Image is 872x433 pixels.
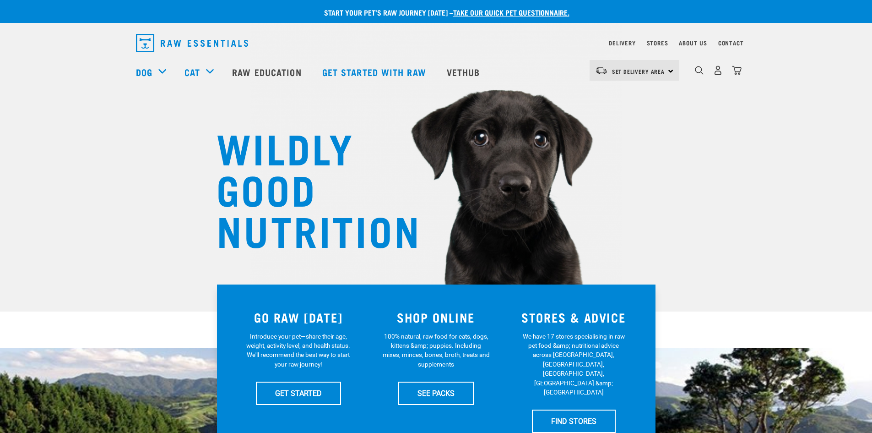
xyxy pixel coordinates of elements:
[382,332,490,369] p: 100% natural, raw food for cats, dogs, kittens &amp; puppies. Including mixes, minces, bones, bro...
[438,54,492,90] a: Vethub
[732,66,742,75] img: home-icon@2x.png
[244,332,352,369] p: Introduce your pet—share their age, weight, activity level, and health status. We'll recommend th...
[217,126,400,250] h1: WILDLY GOOD NUTRITION
[510,310,637,324] h3: STORES & ADVICE
[595,66,607,75] img: van-moving.png
[373,310,499,324] h3: SHOP ONLINE
[136,65,152,79] a: Dog
[718,41,744,44] a: Contact
[713,66,723,75] img: user.png
[612,70,665,73] span: Set Delivery Area
[647,41,668,44] a: Stores
[679,41,707,44] a: About Us
[184,65,200,79] a: Cat
[256,382,341,405] a: GET STARTED
[235,310,362,324] h3: GO RAW [DATE]
[453,10,569,14] a: take our quick pet questionnaire.
[129,30,744,56] nav: dropdown navigation
[609,41,635,44] a: Delivery
[520,332,628,397] p: We have 17 stores specialising in raw pet food &amp; nutritional advice across [GEOGRAPHIC_DATA],...
[223,54,313,90] a: Raw Education
[398,382,474,405] a: SEE PACKS
[695,66,704,75] img: home-icon-1@2x.png
[532,410,616,433] a: FIND STORES
[136,34,248,52] img: Raw Essentials Logo
[313,54,438,90] a: Get started with Raw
